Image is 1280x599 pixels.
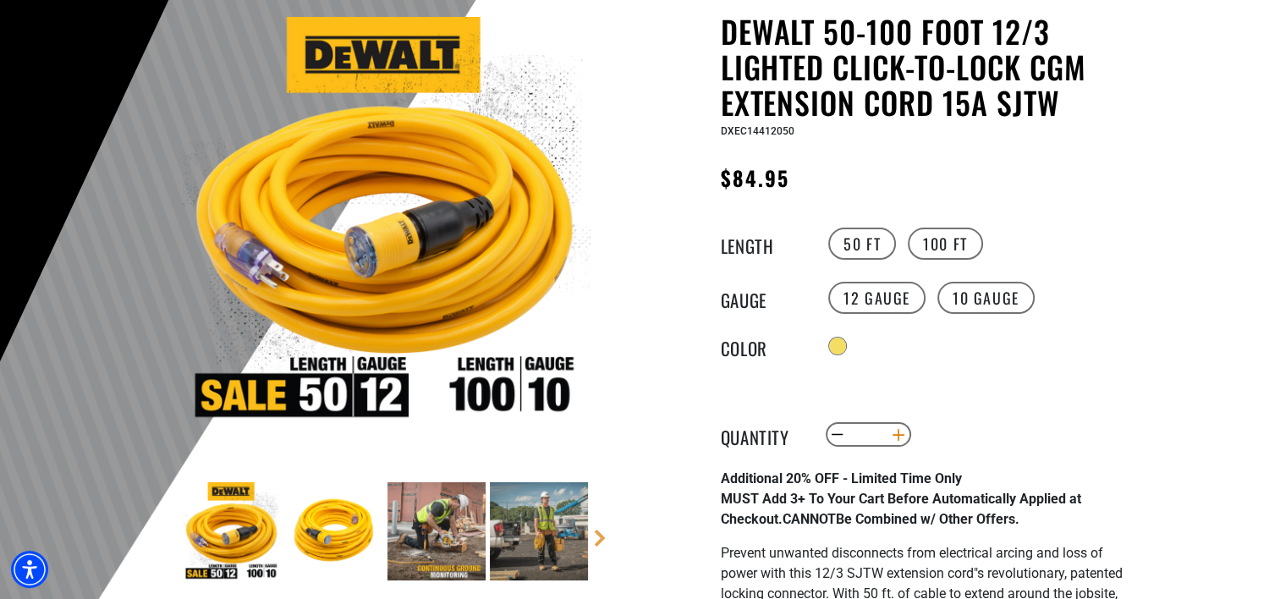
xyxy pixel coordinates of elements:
div: Accessibility Menu [11,551,48,588]
strong: Additional 20% OFF - Limited Time Only [721,470,962,486]
h1: DEWALT 50-100 foot 12/3 Lighted Click-to-Lock CGM Extension Cord 15A SJTW [721,14,1135,120]
span: CANNOT [783,511,836,527]
strong: MUST Add 3+ To Your Cart Before Automatically Applied at Checkout. Be Combined w/ Other Offers. [721,491,1081,527]
a: Next [591,530,608,547]
legend: Color [721,335,805,357]
label: 12 Gauge [828,282,926,314]
legend: Length [721,233,805,255]
label: 100 FT [908,228,983,260]
label: 50 FT [828,228,896,260]
span: DXEC14412050 [721,125,794,137]
legend: Gauge [721,287,805,309]
span: $84.95 [721,162,789,193]
label: Quantity [721,424,805,446]
label: 10 Gauge [937,282,1035,314]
